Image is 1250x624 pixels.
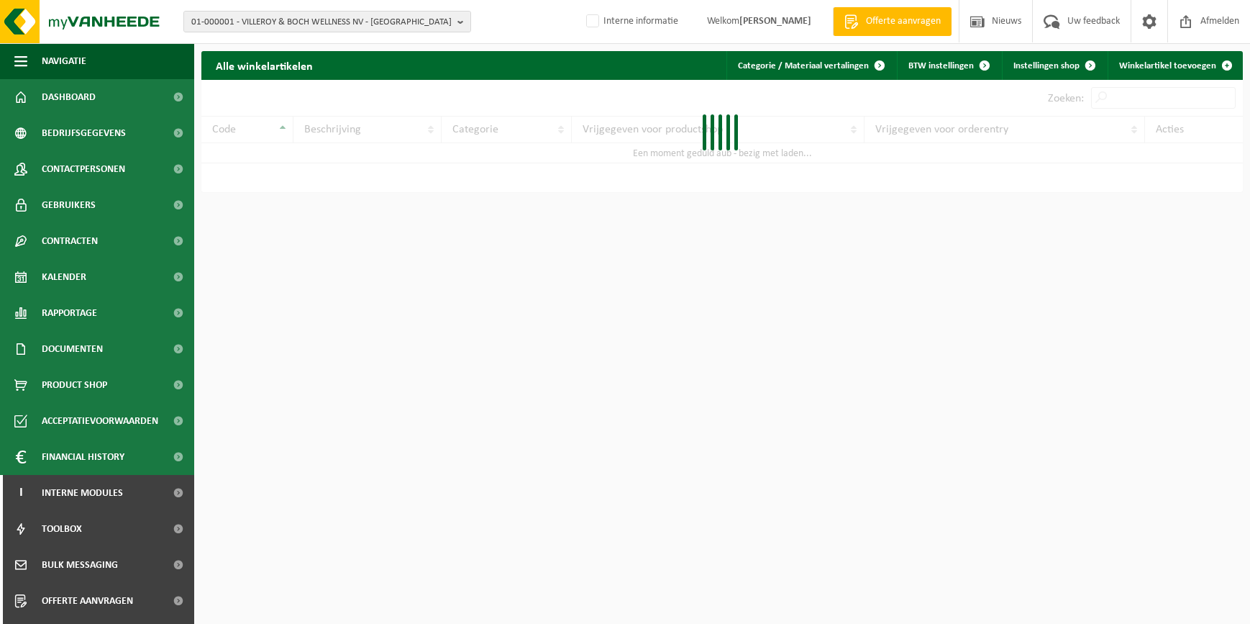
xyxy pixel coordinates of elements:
span: Kalender [42,259,86,295]
span: Product Shop [42,367,107,403]
label: Interne informatie [583,11,678,32]
span: Offerte aanvragen [862,14,944,29]
span: Interne modules [42,475,123,511]
button: 01-000001 - VILLEROY & BOCH WELLNESS NV - [GEOGRAPHIC_DATA] [183,11,471,32]
span: Contactpersonen [42,151,125,187]
span: Navigatie [42,43,86,79]
span: Documenten [42,331,103,367]
a: Winkelartikel toevoegen [1108,51,1241,80]
span: I [14,475,27,511]
span: Bedrijfsgegevens [42,115,126,151]
span: Toolbox [42,511,82,547]
span: 01-000001 - VILLEROY & BOCH WELLNESS NV - [GEOGRAPHIC_DATA] [191,12,452,33]
span: Offerte aanvragen [42,583,133,619]
a: Offerte aanvragen [833,7,952,36]
span: Bulk Messaging [42,547,118,583]
h2: Alle winkelartikelen [201,51,327,79]
span: Financial History [42,439,124,475]
span: Acceptatievoorwaarden [42,403,158,439]
a: Categorie / Materiaal vertalingen [726,51,894,80]
span: Gebruikers [42,187,96,223]
strong: [PERSON_NAME] [739,16,811,27]
span: Dashboard [42,79,96,115]
a: BTW instellingen [897,51,999,80]
a: Instellingen shop [1002,51,1105,80]
span: Contracten [42,223,98,259]
span: Rapportage [42,295,97,331]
